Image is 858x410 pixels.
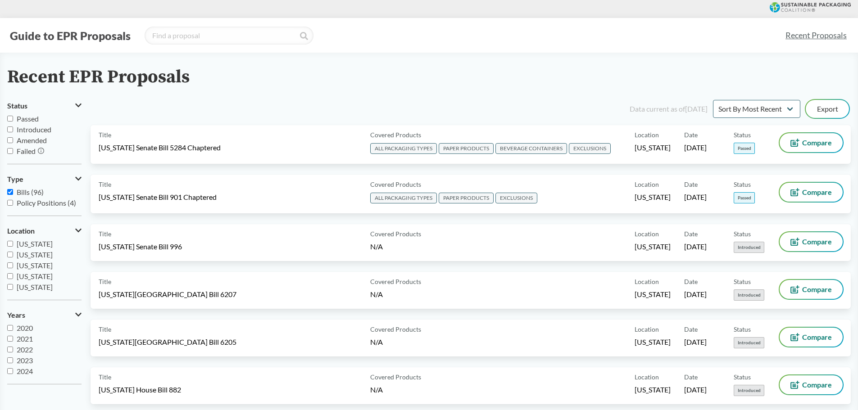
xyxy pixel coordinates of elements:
input: Passed [7,116,13,122]
span: [US_STATE][GEOGRAPHIC_DATA] Bill 6205 [99,337,236,347]
span: [US_STATE] [635,143,671,153]
span: Type [7,175,23,183]
div: Data current as of [DATE] [630,104,708,114]
span: Location [635,130,659,140]
span: Passed [17,114,39,123]
input: 2024 [7,368,13,374]
span: Compare [802,286,832,293]
span: Introduced [734,242,764,253]
input: [US_STATE] [7,241,13,247]
span: Covered Products [370,372,421,382]
span: Status [734,277,751,286]
button: Status [7,98,82,113]
input: 2022 [7,347,13,352]
span: [DATE] [684,337,707,347]
span: Amended [17,136,47,144]
span: N/A [370,242,383,251]
span: Date [684,324,698,334]
span: 2024 [17,367,33,375]
span: [US_STATE] [635,385,671,395]
input: [US_STATE] [7,284,13,290]
span: Passed [734,143,755,154]
span: Date [684,229,698,239]
span: [US_STATE] Senate Bill 901 Chaptered [99,192,217,202]
span: 2020 [17,324,33,332]
span: Title [99,130,111,140]
input: 2020 [7,325,13,331]
span: Location [635,277,659,286]
span: [US_STATE] [17,272,53,280]
span: Introduced [17,125,51,134]
span: [US_STATE] [635,192,671,202]
span: Date [684,372,698,382]
input: Failed [7,148,13,154]
span: Compare [802,238,832,245]
span: Covered Products [370,277,421,286]
button: Location [7,223,82,239]
span: N/A [370,338,383,346]
button: Compare [780,232,843,251]
span: N/A [370,290,383,298]
input: 2023 [7,357,13,363]
span: Status [734,130,751,140]
input: Policy Positions (4) [7,200,13,206]
span: Compare [802,139,832,146]
span: Status [734,229,751,239]
span: [DATE] [684,289,707,299]
span: Date [684,180,698,189]
span: BEVERAGE CONTAINERS [495,143,567,154]
span: PAPER PRODUCTS [439,193,494,203]
button: Guide to EPR Proposals [7,28,133,43]
span: [DATE] [684,242,707,252]
a: Recent Proposals [781,25,851,45]
span: Bills (96) [17,188,44,196]
span: [US_STATE][GEOGRAPHIC_DATA] Bill 6207 [99,289,236,299]
span: Passed [734,192,755,203]
input: [US_STATE] [7,252,13,257]
span: Location [7,227,35,235]
span: Status [734,180,751,189]
span: Title [99,229,111,239]
span: Introduced [734,289,764,301]
input: [US_STATE] [7,262,13,268]
span: ALL PACKAGING TYPES [370,143,437,154]
input: Introduced [7,126,13,132]
button: Compare [780,280,843,299]
span: Compare [802,333,832,341]
span: [US_STATE] [17,261,53,270]
input: [US_STATE] [7,273,13,279]
h2: Recent EPR Proposals [7,67,190,87]
span: 2022 [17,345,33,354]
span: Status [734,324,751,334]
button: Compare [780,133,843,152]
input: Amended [7,137,13,143]
span: Status [734,372,751,382]
span: Location [635,180,659,189]
button: Compare [780,375,843,394]
span: [US_STATE] [17,239,53,248]
span: N/A [370,385,383,394]
button: Export [806,100,849,118]
span: Status [7,102,27,110]
span: Date [684,277,698,286]
span: Location [635,229,659,239]
span: Title [99,372,111,382]
span: [US_STATE] House Bill 882 [99,385,181,395]
span: Introduced [734,385,764,396]
span: Years [7,311,25,319]
span: Location [635,372,659,382]
span: Compare [802,381,832,388]
span: [US_STATE] [17,283,53,291]
span: Covered Products [370,180,421,189]
input: Find a proposal [145,27,313,45]
span: [US_STATE] Senate Bill 996 [99,242,182,252]
span: [US_STATE] [635,337,671,347]
input: Bills (96) [7,189,13,195]
span: ALL PACKAGING TYPES [370,193,437,203]
span: Title [99,324,111,334]
span: [DATE] [684,385,707,395]
button: Compare [780,328,843,347]
button: Years [7,307,82,323]
span: [US_STATE] [635,242,671,252]
span: Failed [17,147,36,155]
